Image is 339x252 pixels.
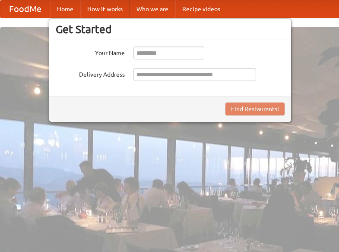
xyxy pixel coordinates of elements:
[56,47,125,57] label: Your Name
[56,68,125,79] label: Delivery Address
[56,23,285,36] h3: Get Started
[225,103,285,115] button: Find Restaurants!
[50,0,80,18] a: Home
[0,0,50,18] a: FoodMe
[175,0,227,18] a: Recipe videos
[130,0,175,18] a: Who we are
[80,0,130,18] a: How it works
